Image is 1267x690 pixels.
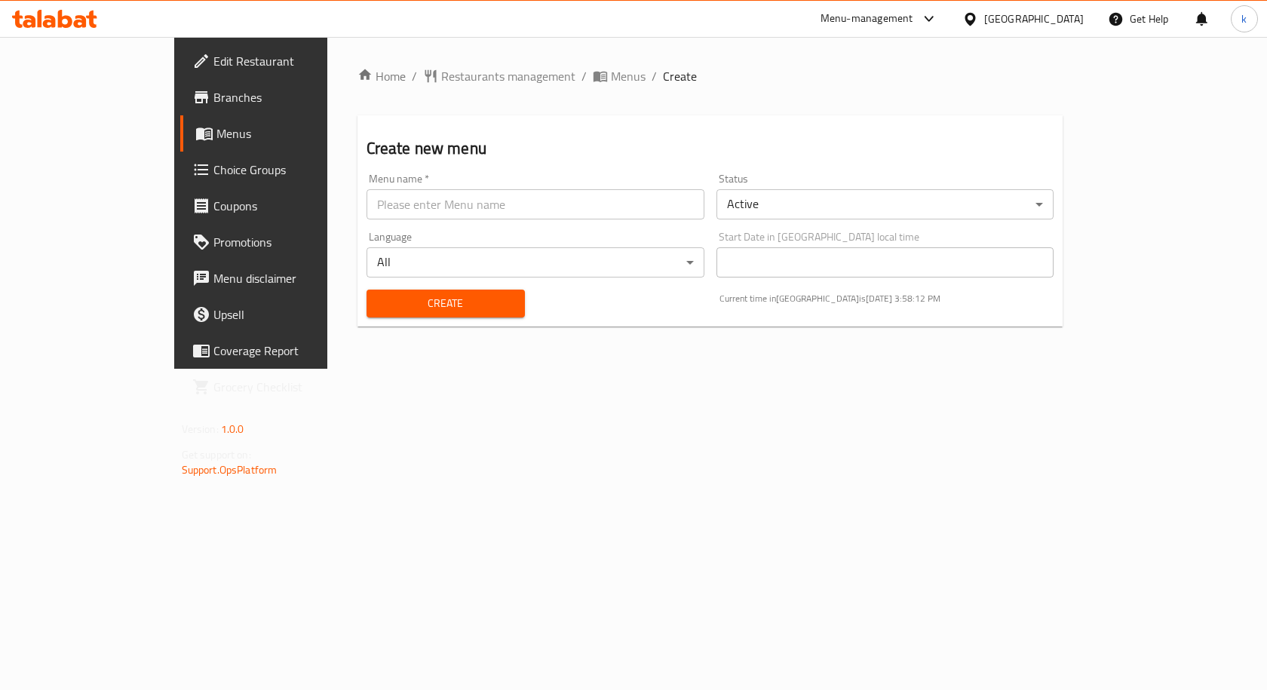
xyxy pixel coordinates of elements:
span: Choice Groups [213,161,374,179]
a: Restaurants management [423,67,575,85]
span: Grocery Checklist [213,378,374,396]
a: Promotions [180,224,386,260]
div: Active [716,189,1054,219]
li: / [412,67,417,85]
span: Promotions [213,233,374,251]
span: 1.0.0 [221,419,244,439]
span: Create [379,294,513,313]
span: Coupons [213,197,374,215]
span: Menu disclaimer [213,269,374,287]
span: Menus [611,67,646,85]
a: Grocery Checklist [180,369,386,405]
button: Create [367,290,525,317]
input: Please enter Menu name [367,189,704,219]
span: Create [663,67,697,85]
li: / [652,67,657,85]
a: Edit Restaurant [180,43,386,79]
a: Coupons [180,188,386,224]
h2: Create new menu [367,137,1054,160]
span: Upsell [213,305,374,324]
a: Support.OpsPlatform [182,460,278,480]
span: Branches [213,88,374,106]
a: Menu disclaimer [180,260,386,296]
a: Branches [180,79,386,115]
div: [GEOGRAPHIC_DATA] [984,11,1084,27]
a: Menus [593,67,646,85]
a: Menus [180,115,386,152]
p: Current time in [GEOGRAPHIC_DATA] is [DATE] 3:58:12 PM [719,292,1054,305]
span: k [1241,11,1247,27]
a: Coverage Report [180,333,386,369]
div: Menu-management [821,10,913,28]
span: Coverage Report [213,342,374,360]
a: Choice Groups [180,152,386,188]
li: / [581,67,587,85]
div: All [367,247,704,278]
span: Menus [216,124,374,143]
span: Restaurants management [441,67,575,85]
nav: breadcrumb [357,67,1063,85]
span: Edit Restaurant [213,52,374,70]
a: Upsell [180,296,386,333]
span: Get support on: [182,445,251,465]
span: Version: [182,419,219,439]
